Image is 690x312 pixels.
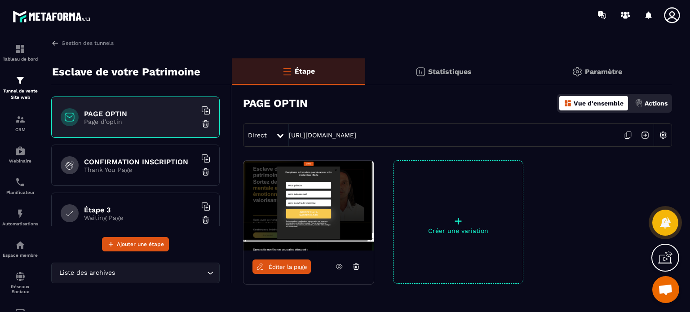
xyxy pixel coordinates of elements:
img: automations [15,208,26,219]
img: formation [15,44,26,54]
img: formation [15,75,26,86]
img: bars-o.4a397970.svg [282,66,292,77]
div: Ouvrir le chat [652,276,679,303]
p: Waiting Page [84,214,196,221]
img: trash [201,215,210,224]
p: Automatisations [2,221,38,226]
a: Gestion des tunnels [51,39,114,47]
a: formationformationTunnel de vente Site web [2,68,38,107]
img: trash [201,119,210,128]
span: Liste des archives [57,268,117,278]
img: setting-gr.5f69749f.svg [572,66,583,77]
p: Planificateur [2,190,38,195]
div: Search for option [51,263,220,283]
p: + [394,215,523,227]
img: setting-w.858f3a88.svg [655,127,672,144]
a: automationsautomationsEspace membre [2,233,38,264]
p: Thank You Page [84,166,196,173]
h6: CONFIRMATION INSCRIPTION [84,158,196,166]
p: Page d'optin [84,118,196,125]
span: Direct [248,132,267,139]
img: automations [15,240,26,250]
img: trash [201,167,210,176]
span: Éditer la page [269,264,307,270]
p: Créer une variation [394,227,523,234]
p: Esclave de votre Patrimoine [52,63,200,81]
img: image [243,161,374,250]
a: Éditer la page [252,259,311,274]
img: actions.d6e523a2.png [635,99,643,107]
img: scheduler [15,177,26,188]
p: Réseaux Sociaux [2,284,38,294]
img: dashboard-orange.40269519.svg [564,99,572,107]
img: arrow [51,39,59,47]
p: Actions [645,100,668,107]
p: Paramètre [585,67,622,76]
img: stats.20deebd0.svg [415,66,426,77]
a: automationsautomationsAutomatisations [2,202,38,233]
a: formationformationTableau de bord [2,37,38,68]
h6: PAGE OPTIN [84,110,196,118]
a: [URL][DOMAIN_NAME] [289,132,356,139]
img: logo [13,8,93,25]
img: automations [15,145,26,156]
img: formation [15,114,26,125]
p: Espace membre [2,253,38,258]
input: Search for option [117,268,205,278]
h6: Étape 3 [84,206,196,214]
p: Statistiques [428,67,472,76]
p: Vue d'ensemble [574,100,624,107]
p: Tunnel de vente Site web [2,88,38,101]
a: social-networksocial-networkRéseaux Sociaux [2,264,38,301]
img: social-network [15,271,26,282]
a: formationformationCRM [2,107,38,139]
p: Tableau de bord [2,57,38,62]
img: arrow-next.bcc2205e.svg [637,127,654,144]
p: Étape [295,67,315,75]
button: Ajouter une étape [102,237,169,251]
p: Webinaire [2,158,38,163]
a: automationsautomationsWebinaire [2,139,38,170]
span: Ajouter une étape [117,240,164,249]
h3: PAGE OPTIN [243,97,308,110]
p: CRM [2,127,38,132]
a: schedulerschedulerPlanificateur [2,170,38,202]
